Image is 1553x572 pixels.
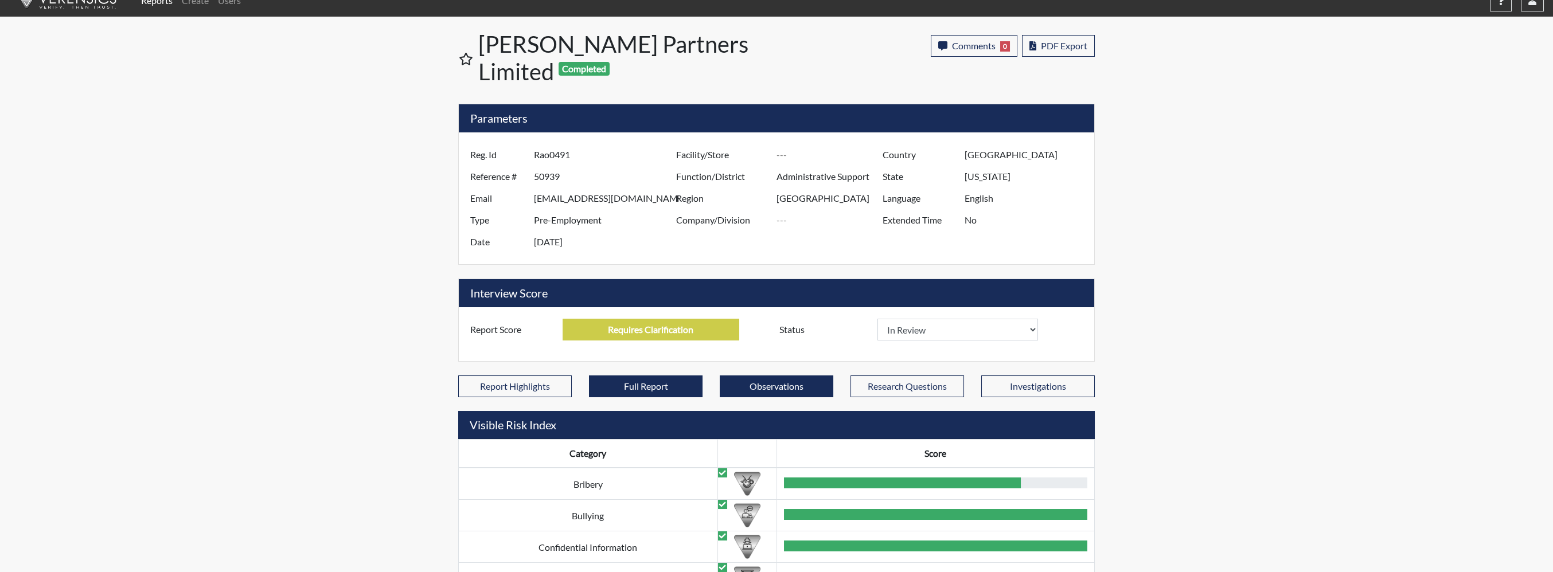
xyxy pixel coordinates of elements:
label: Report Score [462,319,563,340]
span: Comments [952,40,996,51]
input: --- [534,166,679,187]
button: Investigations [981,375,1095,397]
label: Region [668,187,776,209]
input: --- [965,166,1091,187]
button: Observations [720,375,833,397]
input: --- [776,209,885,231]
input: --- [534,209,679,231]
th: Score [776,440,1095,468]
span: 0 [1000,41,1010,52]
label: Date [462,231,534,253]
span: Confidential Information [539,542,637,553]
button: Comments0 [931,35,1017,57]
input: --- [776,166,885,187]
label: State [874,166,965,187]
div: Document a decision to hire or decline a candiate [771,319,1091,340]
img: CATEGORY%20ICON-04.6d01e8fa.png [734,502,760,528]
label: Reg. Id [462,144,534,166]
input: --- [776,187,885,209]
h1: [PERSON_NAME] Partners Limited [478,30,778,85]
label: Reference # [462,166,534,187]
h5: Interview Score [459,279,1094,307]
button: Research Questions [850,375,964,397]
label: Company/Division [668,209,776,231]
input: --- [534,144,679,166]
span: Bullying [572,510,604,521]
label: Type [462,209,534,231]
button: PDF Export [1022,35,1095,57]
input: --- [965,187,1091,209]
input: --- [563,319,739,340]
span: PDF Export [1041,40,1087,51]
label: Function/District [668,166,776,187]
input: --- [534,187,679,209]
button: Report Highlights [458,375,572,397]
input: --- [965,209,1091,231]
input: --- [534,231,679,253]
input: --- [965,144,1091,166]
input: --- [776,144,885,166]
label: Status [771,319,877,340]
label: Extended Time [874,209,965,231]
span: Bribery [573,479,603,489]
label: Country [874,144,965,166]
h5: Parameters [459,104,1094,132]
label: Facility/Store [668,144,776,166]
label: Email [462,187,534,209]
th: Category [459,440,718,468]
span: Completed [559,62,610,76]
h5: Visible Risk Index [458,411,1095,439]
img: CATEGORY%20ICON-03.c5611939.png [734,471,760,497]
img: CATEGORY%20ICON-05.742ef3c8.png [734,534,760,560]
button: Full Report [589,375,703,397]
label: Language [874,187,965,209]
